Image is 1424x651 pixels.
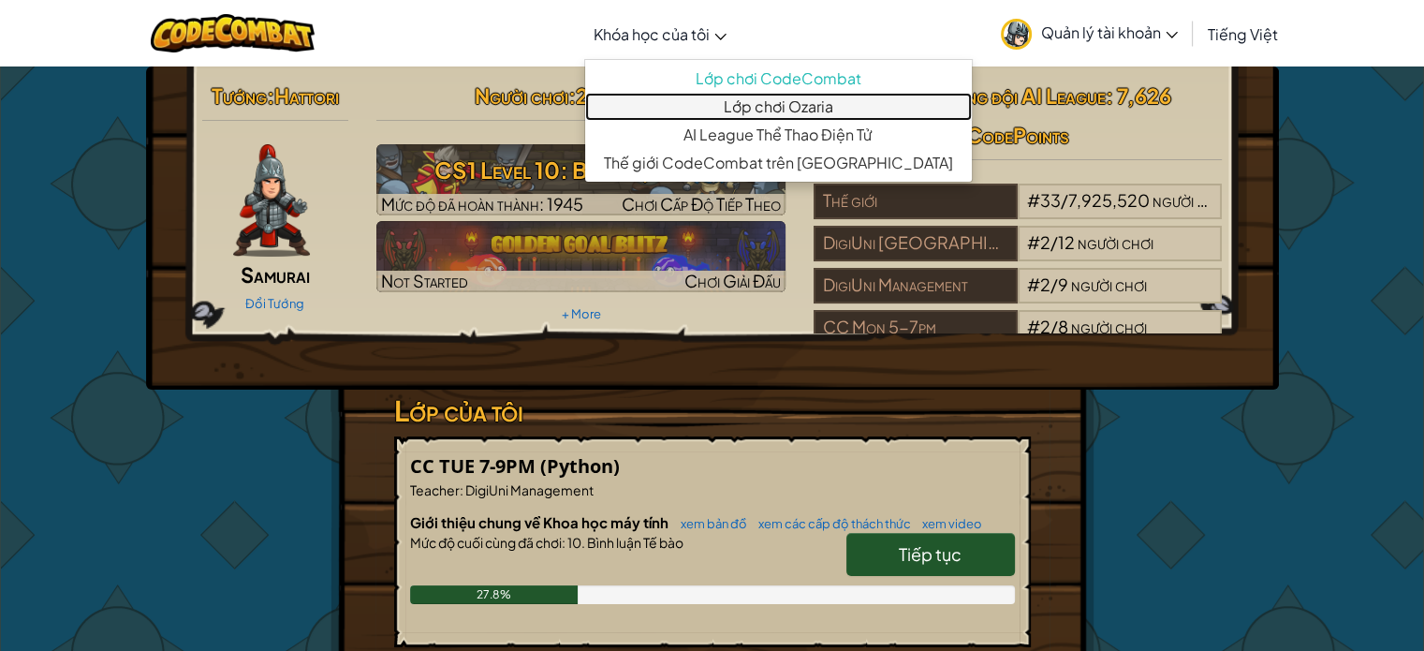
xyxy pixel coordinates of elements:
span: người chơi [1071,274,1147,295]
h3: Lớp của tôi [394,390,1031,432]
span: : 7,626 CodePoints [966,82,1171,148]
div: CC Mon 5-7pm [814,310,1018,346]
span: CC TUE 7-9PM [410,453,540,479]
a: Đổi Tướng [245,296,304,311]
span: Người chơi [474,82,567,109]
img: CS1 Level 10: Bình luận Tế bào [376,144,785,215]
a: Lớp chơi Ozaria [585,93,972,121]
a: DigiUni [GEOGRAPHIC_DATA]#2/12người chơi [814,244,1223,265]
span: / [1050,231,1058,253]
span: Samurai [241,261,310,288]
span: 12 [1058,231,1075,253]
img: CodeCombat logo [151,14,315,52]
span: 2 [1040,231,1050,253]
span: (Python) [540,453,620,479]
a: CC Mon 5-7pm#2/8người chơi [814,328,1223,349]
span: 7,925,520 [1068,189,1150,211]
a: xem các cấp độ thách thức [749,516,911,531]
span: người chơi [1071,316,1147,337]
span: Tướng [212,82,267,109]
a: Chơi Cấp Độ Tiếp Theo [376,144,785,215]
span: : [567,82,575,109]
span: Giới thiệu chung về Khoa học máy tính [410,513,671,531]
span: # [1027,316,1040,337]
span: 10. [565,534,585,551]
span: / [1050,274,1058,295]
span: 9 [1058,274,1068,295]
a: Thế giới#33/7,925,520người chơi [814,201,1223,223]
a: Not StartedChơi Giải Đấu [376,221,785,292]
a: DigiUni Management#2/9người chơi [814,286,1223,307]
span: Quản lý tài khoản [1041,22,1178,42]
span: : [267,82,274,109]
span: Khóa học của tôi [594,24,710,44]
div: Thế giới [814,184,1018,219]
span: # [1027,231,1040,253]
span: Chơi Giải Đấu [684,270,781,291]
span: Mức độ cuối cùng đã chơi [410,534,562,551]
img: avatar [1001,19,1032,50]
span: 8 [1058,316,1068,337]
a: Khóa học của tôi [584,8,736,59]
span: 2 [1040,316,1050,337]
span: : [562,534,565,551]
span: : [460,481,463,498]
span: người chơi [1152,189,1228,211]
span: Tiếng Việt [1208,24,1278,44]
a: Lớp chơi CodeCombat [585,65,972,93]
span: Mức độ đã hoàn thành: 1945 [381,193,583,215]
img: samurai.pose.png [233,144,310,257]
span: 33 [1040,189,1061,211]
img: Golden Goal [376,221,785,292]
span: / [1061,189,1068,211]
span: 2studentdu 2 [575,82,687,109]
a: Thế giới CodeCombat trên [GEOGRAPHIC_DATA] [585,149,972,177]
span: 2 [1040,274,1050,295]
span: người chơi [1078,231,1153,253]
a: xem video [913,516,982,531]
span: Tiếp tục [899,543,962,565]
a: + More [561,306,600,321]
span: Hattori [274,82,339,109]
span: Bình luận Tế bào [585,534,683,551]
span: Not Started [381,270,468,291]
span: # [1027,189,1040,211]
a: Quản lý tài khoản [991,4,1187,63]
a: Tiếng Việt [1198,8,1287,59]
span: / [1050,316,1058,337]
h3: CS1 Level 10: Bình luận Tế bào [376,149,785,191]
div: DigiUni Management [814,268,1018,303]
a: xem bản đồ [671,516,747,531]
span: Chơi Cấp Độ Tiếp Theo [622,193,781,215]
span: Teacher [410,481,460,498]
div: 27.8% [410,585,579,604]
div: DigiUni [GEOGRAPHIC_DATA] [814,226,1018,261]
span: # [1027,274,1040,295]
span: Bảng xếp hạng đội AI League [865,82,1106,109]
a: AI League Thể Thao Điện Tử [585,121,972,149]
span: DigiUni Management [463,481,594,498]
